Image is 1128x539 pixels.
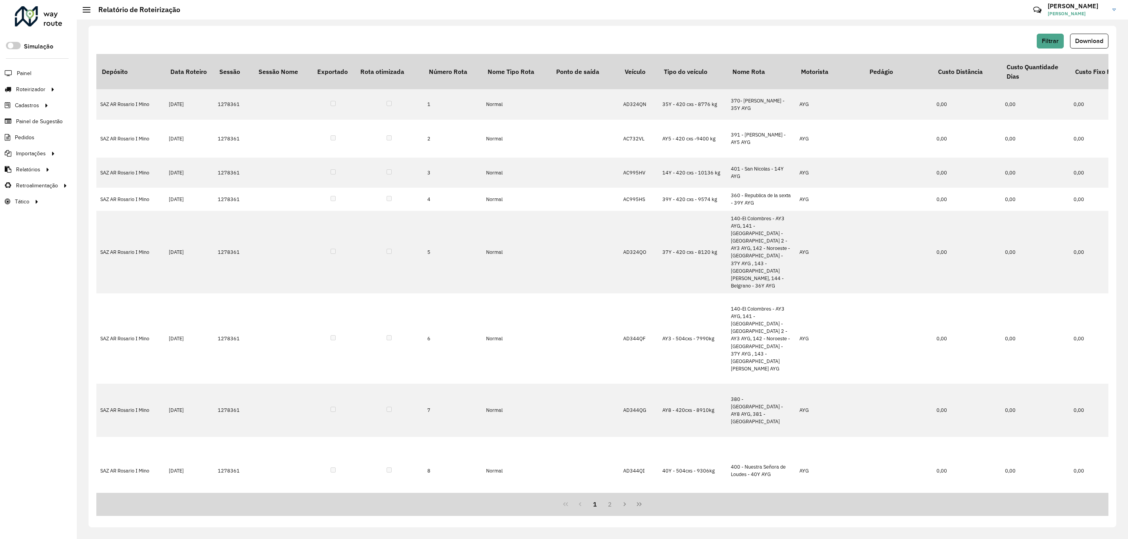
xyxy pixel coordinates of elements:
[933,158,1001,188] td: 0,00
[214,54,253,89] th: Sessão
[165,120,214,158] td: [DATE]
[423,437,482,505] td: 8
[96,54,165,89] th: Depósito
[1001,188,1070,210] td: 0,00
[727,120,795,158] td: 391 - [PERSON_NAME] - AY5 AYG
[165,89,214,120] td: [DATE]
[795,437,864,505] td: AYG
[727,89,795,120] td: 370- [PERSON_NAME] - 35Y AYG
[355,54,423,89] th: Rota otimizada
[15,133,34,142] span: Pedidos
[727,54,795,89] th: Nome Rota
[214,120,253,158] td: 1278361
[253,54,312,89] th: Sessão Nome
[16,181,58,190] span: Retroalimentação
[96,437,165,505] td: SAZ AR Rosario I Mino
[1001,384,1070,437] td: 0,00
[619,437,658,505] td: AD344QI
[214,384,253,437] td: 1278361
[482,293,551,384] td: Normal
[1048,2,1106,10] h3: [PERSON_NAME]
[933,89,1001,120] td: 0,00
[933,293,1001,384] td: 0,00
[423,384,482,437] td: 7
[165,211,214,294] td: [DATE]
[1001,293,1070,384] td: 0,00
[727,384,795,437] td: 380 - [GEOGRAPHIC_DATA] - AY8 AYG, 381 - [GEOGRAPHIC_DATA]
[482,188,551,210] td: Normal
[619,211,658,294] td: AD324QO
[795,384,864,437] td: AYG
[658,89,727,120] td: 35Y - 420 cxs - 8776 kg
[658,437,727,505] td: 40Y - 504cxs - 9306kg
[1048,10,1106,17] span: [PERSON_NAME]
[619,384,658,437] td: AD344QG
[214,293,253,384] td: 1278361
[933,437,1001,505] td: 0,00
[17,69,31,77] span: Painel
[727,158,795,188] td: 401 - San Nicolas - 14Y AYG
[795,188,864,210] td: AYG
[482,89,551,120] td: Normal
[16,85,45,93] span: Roteirizador
[482,437,551,505] td: Normal
[795,120,864,158] td: AYG
[727,437,795,505] td: 400 - Nuestra Señora de Loudes - 40Y AYG
[619,188,658,210] td: AC995HS
[795,89,864,120] td: AYG
[1001,54,1070,89] th: Custo Quantidade Dias
[658,293,727,384] td: AY3 - 504cxs - 7990kg
[795,293,864,384] td: AYG
[1037,34,1064,49] button: Filtrar
[165,437,214,505] td: [DATE]
[551,54,619,89] th: Ponto de saída
[96,120,165,158] td: SAZ AR Rosario I Mino
[619,158,658,188] td: AC995HV
[602,497,617,512] button: 2
[587,497,602,512] button: 1
[619,120,658,158] td: AC732VL
[617,497,632,512] button: Next Page
[423,211,482,294] td: 5
[482,158,551,188] td: Normal
[619,89,658,120] td: AD324QN
[165,293,214,384] td: [DATE]
[933,384,1001,437] td: 0,00
[165,188,214,210] td: [DATE]
[165,54,214,89] th: Data Roteiro
[96,158,165,188] td: SAZ AR Rosario I Mino
[795,211,864,294] td: AYG
[165,158,214,188] td: [DATE]
[727,211,795,294] td: 140-El Colombres - AY3 AYG, 141 - [GEOGRAPHIC_DATA] - [GEOGRAPHIC_DATA] 2 - AY3 AYG, 142 - Noroes...
[96,211,165,294] td: SAZ AR Rosario I Mino
[423,158,482,188] td: 3
[15,198,29,206] span: Tático
[312,54,355,89] th: Exportado
[864,54,933,89] th: Pedágio
[214,89,253,120] td: 1278361
[96,188,165,210] td: SAZ AR Rosario I Mino
[482,54,551,89] th: Nome Tipo Rota
[423,89,482,120] td: 1
[90,5,180,14] h2: Relatório de Roteirização
[482,120,551,158] td: Normal
[15,101,39,110] span: Cadastros
[658,211,727,294] td: 37Y - 420 cxs - 8120 kg
[658,120,727,158] td: AY5 - 420 cxs -9400 kg
[795,54,864,89] th: Motorista
[96,293,165,384] td: SAZ AR Rosario I Mino
[482,384,551,437] td: Normal
[1001,437,1070,505] td: 0,00
[16,117,63,126] span: Painel de Sugestão
[1070,34,1108,49] button: Download
[619,293,658,384] td: AD344QF
[96,384,165,437] td: SAZ AR Rosario I Mino
[423,293,482,384] td: 6
[1001,211,1070,294] td: 0,00
[1001,120,1070,158] td: 0,00
[1001,89,1070,120] td: 0,00
[658,188,727,210] td: 39Y - 420 cxs - 9574 kg
[1075,38,1103,44] span: Download
[423,54,482,89] th: Número Rota
[1001,158,1070,188] td: 0,00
